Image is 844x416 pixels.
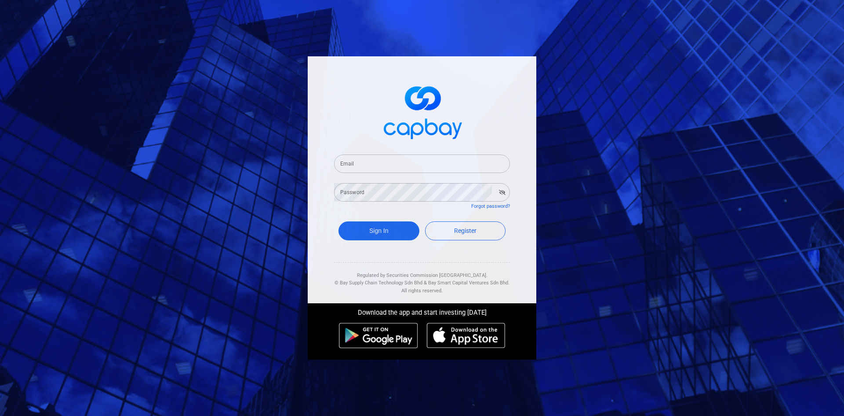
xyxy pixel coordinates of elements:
a: Register [425,221,506,240]
div: Download the app and start investing [DATE] [301,303,543,318]
div: Regulated by Securities Commission [GEOGRAPHIC_DATA]. & All rights reserved. [334,263,510,295]
button: Sign In [338,221,419,240]
span: Bay Smart Capital Ventures Sdn Bhd. [428,280,509,286]
span: © Bay Supply Chain Technology Sdn Bhd [335,280,422,286]
img: logo [378,78,466,144]
a: Forgot password? [471,203,510,209]
img: android [339,323,418,348]
img: ios [427,323,505,348]
span: Register [454,227,477,234]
